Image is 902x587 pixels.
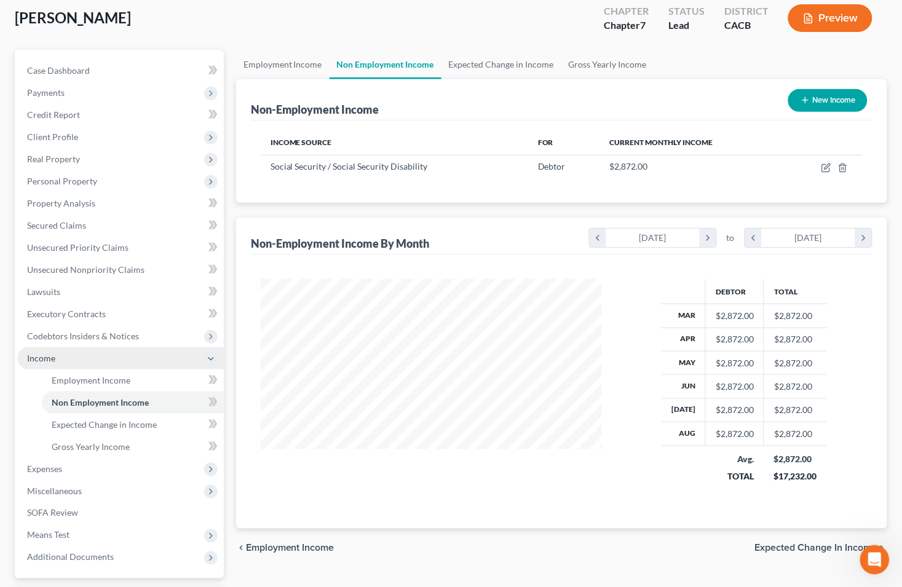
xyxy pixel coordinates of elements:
[700,229,716,247] i: chevron_right
[216,5,238,27] div: Close
[17,215,224,237] a: Secured Claims
[271,161,428,171] span: Social Security / Social Security Disability
[42,392,224,414] a: Non Employment Income
[8,5,31,28] button: go back
[251,236,430,251] div: Non-Employment Income By Month
[662,351,706,374] th: May
[27,154,80,164] span: Real Property
[716,310,754,322] div: $2,872.00
[662,304,706,328] th: Mar
[17,192,224,215] a: Property Analysis
[774,470,817,483] div: $17,232.00
[755,543,887,553] button: Expected Change in Income chevron_right
[15,9,131,26] span: [PERSON_NAME]
[27,508,78,518] span: SOFA Review
[17,104,224,126] a: Credit Report
[27,176,97,186] span: Personal Property
[42,436,224,458] a: Gross Yearly Income
[27,463,62,474] span: Expenses
[662,328,706,351] th: Apr
[788,89,868,112] button: New Income
[17,259,224,281] a: Unsecured Nonpriority Claims
[39,403,49,412] button: Gif picker
[17,281,224,303] a: Lawsuits
[716,470,754,483] div: TOTAL
[716,333,754,345] div: $2,872.00
[236,50,330,79] a: Employment Income
[27,198,95,208] span: Property Analysis
[724,18,769,33] div: CACB
[27,242,129,253] span: Unsecured Priority Claims
[10,97,202,250] div: In observance of[DATE],the NextChapter team will be out of office on[DATE]. Our team will be unav...
[662,375,706,398] th: Jun
[236,543,246,553] i: chevron_left
[764,422,827,446] td: $2,872.00
[538,138,553,147] span: For
[606,229,700,247] div: [DATE]
[764,304,827,328] td: $2,872.00
[19,403,29,412] button: Emoji picker
[755,543,877,553] span: Expected Change in Income
[30,128,63,138] b: [DATE]
[30,177,63,187] b: [DATE]
[27,331,139,341] span: Codebtors Insiders & Notices
[662,422,706,446] th: Aug
[251,102,379,117] div: Non-Employment Income
[788,4,872,32] button: Preview
[764,328,827,351] td: $2,872.00
[604,4,649,18] div: Chapter
[20,195,166,217] a: Help Center
[60,6,140,15] h1: [PERSON_NAME]
[764,279,827,304] th: Total
[609,161,647,171] span: $2,872.00
[860,545,890,575] iframe: Intercom live chat
[877,543,887,553] i: chevron_right
[192,5,216,28] button: Home
[78,403,88,412] button: Start recording
[42,414,224,436] a: Expected Change in Income
[716,380,754,393] div: $2,872.00
[590,229,606,247] i: chevron_left
[27,109,80,120] span: Credit Report
[27,132,78,142] span: Client Profile
[211,398,231,417] button: Send a message…
[27,486,82,496] span: Miscellaneous
[604,18,649,33] div: Chapter
[27,65,90,76] span: Case Dashboard
[745,229,762,247] i: chevron_left
[441,50,561,79] a: Expected Change in Income
[52,397,149,408] span: Non Employment Income
[538,161,566,171] span: Debtor
[27,552,114,562] span: Additional Documents
[20,104,192,188] div: In observance of the NextChapter team will be out of office on . Our team will be unavailable for...
[764,398,827,422] td: $2,872.00
[52,419,157,430] span: Expected Change in Income
[727,232,735,244] span: to
[27,309,106,319] span: Executory Contracts
[236,543,334,553] button: chevron_left Employment Income
[716,357,754,369] div: $2,872.00
[27,353,55,363] span: Income
[58,403,68,412] button: Upload attachment
[609,138,713,147] span: Current Monthly Income
[774,453,817,465] div: $2,872.00
[35,7,55,26] img: Profile image for Emma
[27,264,144,275] span: Unsecured Nonpriority Claims
[271,138,332,147] span: Income Source
[716,404,754,416] div: $2,872.00
[92,104,128,114] b: [DATE],
[52,375,130,385] span: Employment Income
[855,229,872,247] i: chevron_right
[716,428,754,440] div: $2,872.00
[27,220,86,230] span: Secured Claims
[724,4,769,18] div: District
[706,279,764,304] th: Debtor
[27,530,69,540] span: Means Test
[17,237,224,259] a: Unsecured Priority Claims
[640,19,646,31] span: 7
[10,97,236,277] div: Emma says…
[20,253,116,260] div: [PERSON_NAME] • [DATE]
[60,15,122,28] p: Active 30m ago
[52,441,130,452] span: Gross Yearly Income
[17,303,224,325] a: Executory Contracts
